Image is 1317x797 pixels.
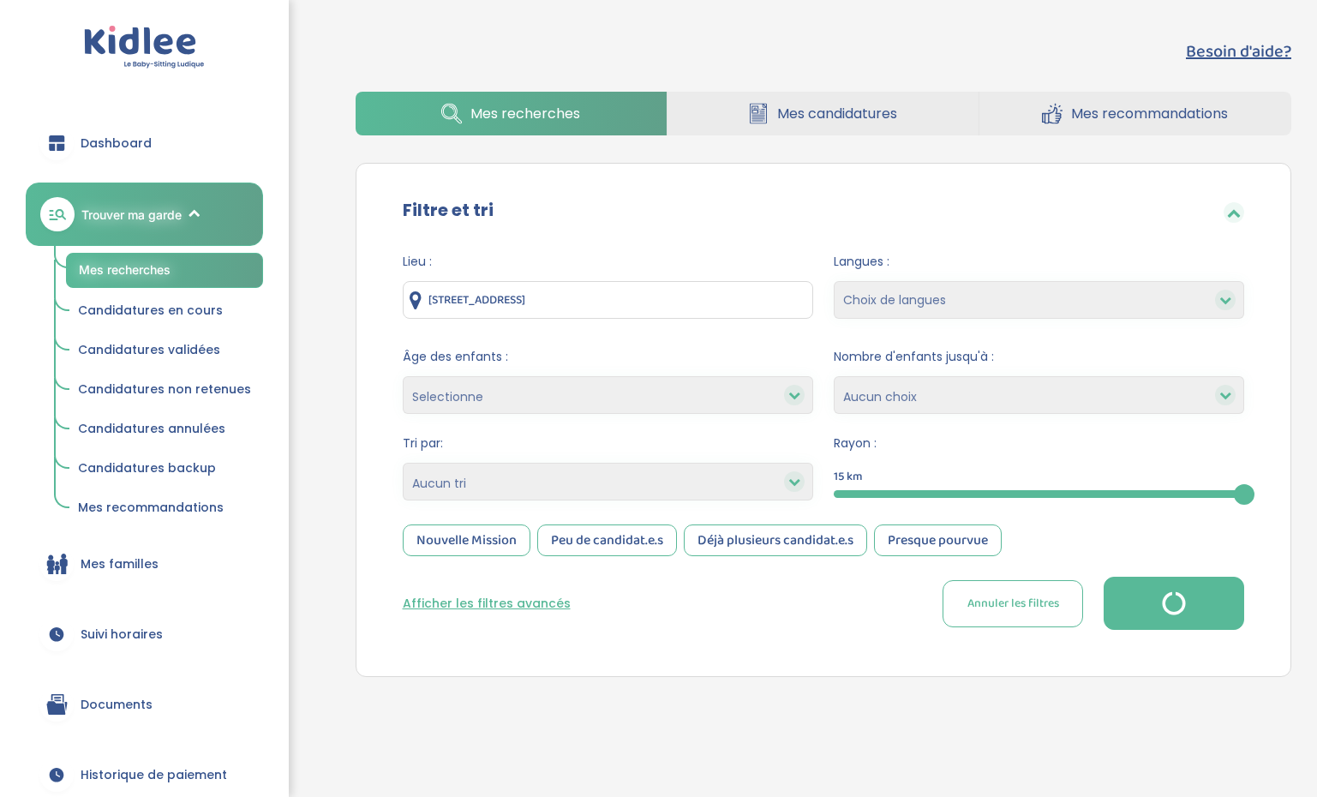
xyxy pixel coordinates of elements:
img: logo.svg [84,26,205,69]
span: Mes recherches [79,262,171,277]
span: Tri par: [403,434,813,452]
span: Lieu : [403,253,813,271]
span: Historique de paiement [81,766,227,784]
a: Suivi horaires [26,603,263,665]
button: Annuler les filtres [943,580,1083,627]
a: Mes candidatures [667,92,979,135]
a: Trouver ma garde [26,183,263,246]
a: Dashboard [26,112,263,174]
div: Nouvelle Mission [403,524,530,556]
span: Langues : [834,253,1244,271]
div: Presque pourvue [874,524,1002,556]
a: Mes recherches [66,253,263,288]
span: Mes candidatures [777,103,897,124]
a: Candidatures en cours [66,295,263,327]
a: Documents [26,674,263,735]
span: Mes recommandations [78,499,224,516]
a: Candidatures backup [66,452,263,485]
a: Candidatures annulées [66,413,263,446]
span: Annuler les filtres [967,595,1059,613]
span: Trouver ma garde [81,206,182,224]
a: Mes recommandations [979,92,1291,135]
a: Candidatures validées [66,334,263,367]
a: Candidatures non retenues [66,374,263,406]
span: Mes recherches [470,103,580,124]
span: Mes familles [81,555,159,573]
span: Rayon : [834,434,1244,452]
button: Afficher les filtres avancés [403,595,571,613]
span: Dashboard [81,135,152,153]
span: Candidatures annulées [78,420,225,437]
span: Candidatures validées [78,341,220,358]
a: Mes recommandations [66,492,263,524]
span: Candidatures en cours [78,302,223,319]
span: Suivi horaires [81,626,163,644]
span: Candidatures backup [78,459,216,476]
div: Déjà plusieurs candidat.e.s [684,524,867,556]
input: Ville ou code postale [403,281,813,319]
span: Documents [81,696,153,714]
a: Mes familles [26,533,263,595]
span: Nombre d'enfants jusqu'à : [834,348,1244,366]
span: Âge des enfants : [403,348,813,366]
span: 15 km [834,468,863,486]
span: Mes recommandations [1071,103,1228,124]
a: Mes recherches [356,92,667,135]
button: Besoin d'aide? [1186,39,1291,64]
span: Candidatures non retenues [78,381,251,398]
div: Peu de candidat.e.s [537,524,677,556]
label: Filtre et tri [403,197,494,223]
